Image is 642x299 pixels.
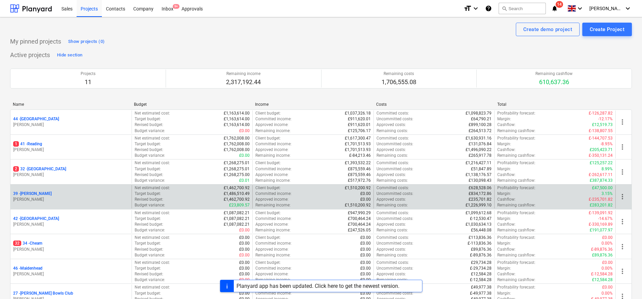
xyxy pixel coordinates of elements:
[348,227,371,233] p: £247,526.05
[497,197,515,202] p: Cashflow :
[239,227,250,233] p: £0.00
[13,147,129,153] p: [PERSON_NAME]
[497,191,511,197] p: Margin :
[470,266,492,271] p: £-29,734.28
[618,143,626,151] span: more_vert
[618,218,626,226] span: more_vert
[135,141,161,147] p: Target budget :
[582,23,632,36] button: Create Project
[360,271,371,277] p: £0.00
[224,172,250,178] p: £1,268,275.00
[224,135,250,141] p: £1,762,008.00
[602,260,613,266] p: £0.00
[497,235,535,241] p: Profitability forecast :
[224,122,250,128] p: £1,163,614.00
[229,202,250,208] p: £23,809.57
[13,141,42,147] p: 41 - Reading
[13,166,19,172] span: 2
[239,260,250,266] p: £0.00
[497,266,511,271] p: Margin :
[589,153,613,158] p: £-350,131.24
[13,116,129,128] div: 44 -[GEOGRAPHIC_DATA][PERSON_NAME]
[255,277,290,283] p: Remaining income :
[13,266,129,277] div: 46 -Maidenhead[PERSON_NAME]
[618,168,626,176] span: more_vert
[376,210,409,216] p: Committed costs :
[497,116,511,122] p: Margin :
[497,277,535,283] p: Remaining cashflow :
[135,178,165,183] p: Budget variance :
[535,71,573,77] p: Remaining cashflow
[135,172,163,178] p: Revised budget :
[589,222,613,227] p: £-330,169.89
[360,235,371,241] p: £0.00
[469,178,492,183] p: £130,098.43
[469,185,492,191] p: £628,528.06
[135,128,165,134] p: Budget variance :
[239,252,250,258] p: £0.00
[589,210,613,216] p: £-139,091.92
[10,51,50,59] p: Active projects
[591,271,613,277] p: £-12,584.28
[135,202,165,208] p: Budget variance :
[497,153,535,158] p: Remaining cashflow :
[255,147,288,153] p: Approved income :
[224,222,250,227] p: £1,087,082.21
[469,235,492,241] p: £113,836.36
[255,166,291,172] p: Committed income :
[471,227,492,233] p: £56,448.08
[497,247,515,252] p: Cashflow :
[348,116,371,122] p: £911,620.01
[376,185,409,191] p: Committed costs :
[239,291,250,296] p: £0.00
[224,210,250,216] p: £1,087,082.21
[255,153,290,158] p: Remaining income :
[13,102,129,107] div: Name
[469,153,492,158] p: £265,917.78
[135,216,161,222] p: Target budget :
[239,235,250,241] p: £0.00
[348,172,371,178] p: £875,559.46
[255,116,291,122] p: Committed income :
[224,197,250,202] p: £1,462,700.92
[376,260,409,266] p: Committed costs :
[376,147,406,153] p: Approved costs :
[255,128,290,134] p: Remaining income :
[497,122,515,128] p: Cashflow :
[590,25,624,34] div: Create Project
[255,102,371,107] div: Income
[224,141,250,147] p: £1,762,008.00
[589,128,613,134] p: £-138,807.55
[135,116,161,122] p: Target budget :
[602,166,613,172] p: 8.99%
[135,241,161,246] p: Target budget :
[348,178,371,183] p: £517,972.76
[224,110,250,116] p: £1,163,614.00
[376,271,406,277] p: Approved costs :
[13,197,129,202] p: [PERSON_NAME]
[360,252,371,258] p: £0.00
[497,252,535,258] p: Remaining cashflow :
[66,36,106,47] button: Show projects (0)
[135,252,165,258] p: Budget variance :
[13,241,129,252] div: 3234 -Cheam[PERSON_NAME]
[348,216,371,222] p: £700,464.24
[348,210,371,216] p: £947,990.29
[13,172,129,178] p: [PERSON_NAME]
[255,227,290,233] p: Remaining income :
[224,116,250,122] p: £1,163,614.00
[255,235,281,241] p: Client budget :
[345,160,371,166] p: £1,393,532.22
[345,147,371,153] p: £1,701,513.93
[376,197,406,202] p: Approved costs :
[466,110,492,116] p: £1,098,823.79
[255,185,281,191] p: Client budget :
[135,247,163,252] p: Revised budget :
[497,271,515,277] p: Cashflow :
[255,178,290,183] p: Remaining income :
[13,271,129,277] p: [PERSON_NAME]
[376,110,409,116] p: Committed costs :
[376,222,406,227] p: Approved costs :
[360,197,371,202] p: £0.00
[13,141,19,147] span: 1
